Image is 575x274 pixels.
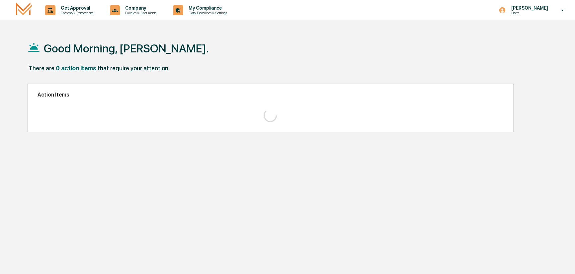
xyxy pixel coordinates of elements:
[29,65,54,72] div: There are
[55,11,97,15] p: Content & Transactions
[44,42,209,55] h1: Good Morning, [PERSON_NAME].
[38,92,503,98] h2: Action Items
[506,5,551,11] p: [PERSON_NAME]
[183,11,230,15] p: Data, Deadlines & Settings
[16,2,32,18] img: logo
[120,11,160,15] p: Policies & Documents
[506,11,551,15] p: Users
[98,65,170,72] div: that require your attention.
[183,5,230,11] p: My Compliance
[120,5,160,11] p: Company
[56,65,96,72] div: 0 action items
[55,5,97,11] p: Get Approval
